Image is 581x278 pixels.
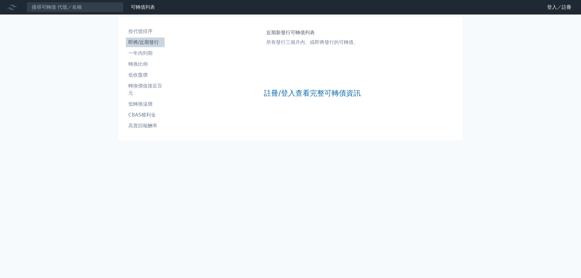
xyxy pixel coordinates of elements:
[126,50,165,57] li: 一年內到期
[126,38,165,47] a: 即將/近期發行
[126,111,165,119] li: CBAS權利金
[126,48,165,58] a: 一年內到期
[126,110,165,120] a: CBAS權利金
[542,2,576,12] a: 登入／註冊
[126,59,165,69] a: 轉換比例
[264,88,361,98] a: 註冊/登入查看完整可轉債資訊
[126,28,165,35] li: 按代號排序
[126,71,165,79] li: 低收盤價
[126,61,165,68] li: 轉換比例
[126,99,165,109] a: 低轉換溢價
[126,39,165,46] li: 即將/近期發行
[126,81,165,98] a: 轉換價值接近百元
[266,29,358,36] h1: 近期新發行可轉債列表
[126,27,165,36] a: 按代號排序
[126,122,165,129] li: 高賣回報酬率
[266,39,358,46] p: 所有發行三個月內、或即將發行的可轉債。
[126,70,165,80] a: 低收盤價
[126,100,165,108] li: 低轉換溢價
[27,2,123,12] input: 搜尋可轉債 代號／名稱
[131,4,155,10] a: 可轉債列表
[126,82,165,97] li: 轉換價值接近百元
[126,121,165,131] a: 高賣回報酬率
